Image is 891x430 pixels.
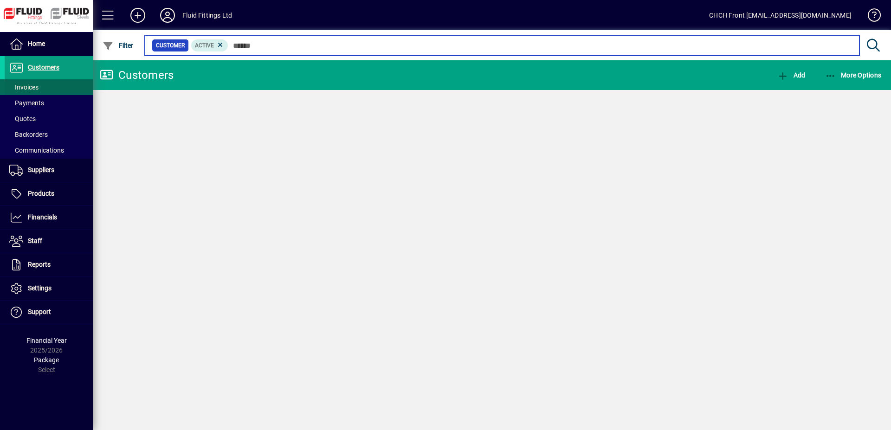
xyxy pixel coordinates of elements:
a: Staff [5,230,93,253]
span: Customer [156,41,185,50]
span: Financial Year [26,337,67,344]
a: Reports [5,253,93,276]
a: Communications [5,142,93,158]
div: Customers [100,68,174,83]
span: Reports [28,261,51,268]
span: Staff [28,237,42,244]
span: Filter [103,42,134,49]
a: Products [5,182,93,205]
div: Fluid Fittings Ltd [182,8,232,23]
span: Add [777,71,805,79]
span: Support [28,308,51,315]
span: Home [28,40,45,47]
span: Backorders [9,131,48,138]
a: Backorders [5,127,93,142]
span: Package [34,356,59,364]
a: Financials [5,206,93,229]
span: Invoices [9,83,39,91]
a: Invoices [5,79,93,95]
a: Knowledge Base [861,2,879,32]
mat-chip: Activation Status: Active [191,39,228,51]
a: Support [5,301,93,324]
a: Settings [5,277,93,300]
span: Settings [28,284,52,292]
a: Quotes [5,111,93,127]
span: Payments [9,99,44,107]
a: Suppliers [5,159,93,182]
div: CHCH Front [EMAIL_ADDRESS][DOMAIN_NAME] [709,8,852,23]
a: Payments [5,95,93,111]
span: Communications [9,147,64,154]
span: Customers [28,64,59,71]
span: Quotes [9,115,36,122]
span: Financials [28,213,57,221]
span: More Options [825,71,882,79]
span: Active [195,42,214,49]
button: Add [775,67,807,83]
button: Filter [100,37,136,54]
span: Suppliers [28,166,54,173]
a: Home [5,32,93,56]
span: Products [28,190,54,197]
button: More Options [823,67,884,83]
button: Profile [153,7,182,24]
button: Add [123,7,153,24]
